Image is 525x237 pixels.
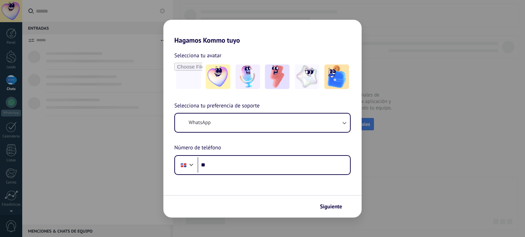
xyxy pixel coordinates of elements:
[206,64,230,89] img: -1.jpeg
[317,201,351,212] button: Siguiente
[174,102,260,110] span: Selecciona tu preferencia de soporte
[163,20,362,44] h2: Hagamos Kommo tuyo
[175,114,350,132] button: WhatsApp
[177,158,190,172] div: Dominican Republic: + 1
[174,144,221,152] span: Número de teléfono
[265,64,290,89] img: -3.jpeg
[320,204,342,209] span: Siguiente
[235,64,260,89] img: -2.jpeg
[295,64,319,89] img: -4.jpeg
[189,119,211,126] span: WhatsApp
[174,51,221,60] span: Selecciona tu avatar
[324,64,349,89] img: -5.jpeg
